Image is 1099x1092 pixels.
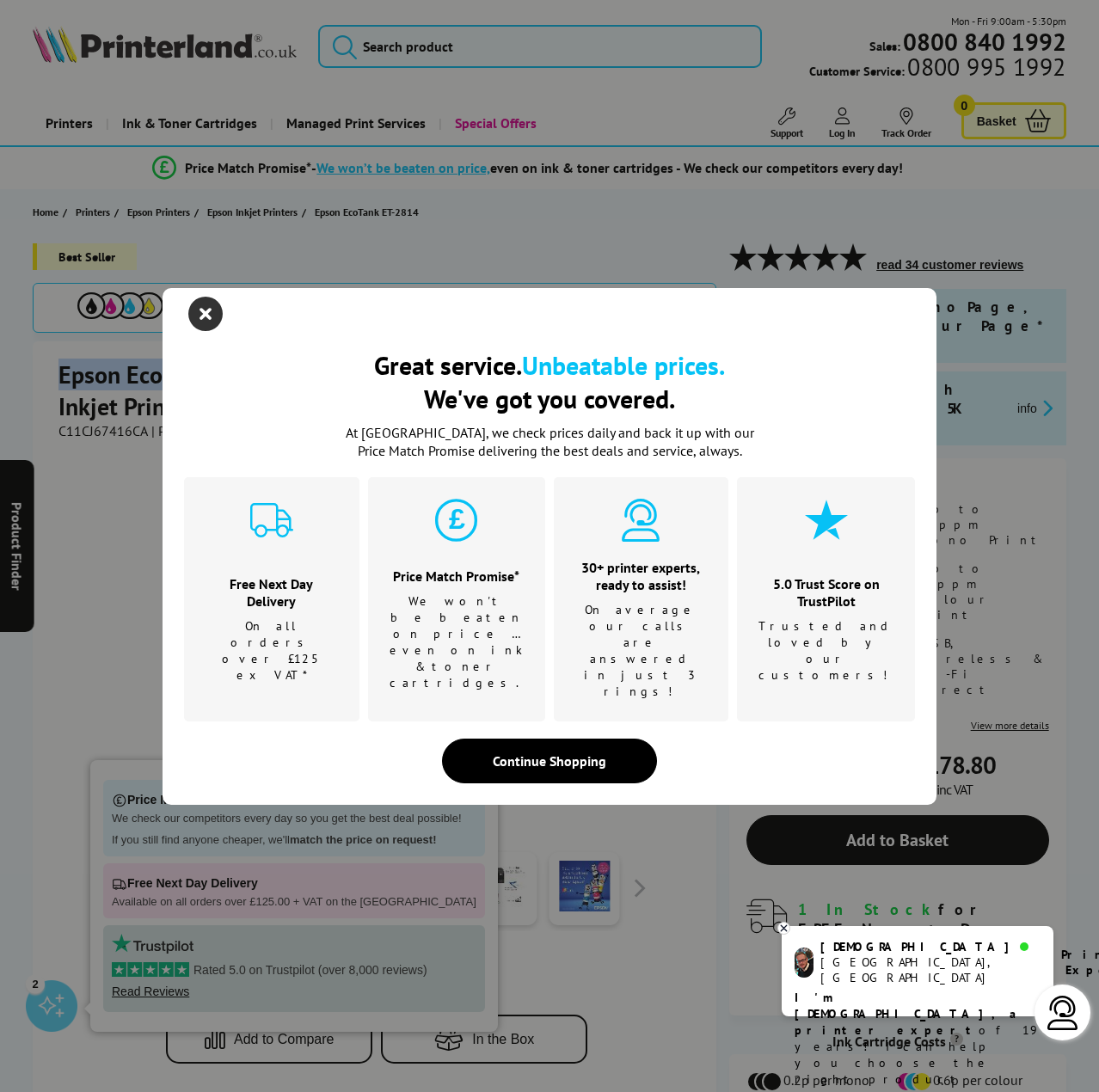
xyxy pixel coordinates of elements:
[758,618,893,684] p: Trusted and loved by our customers!
[795,990,1041,1088] p: of 19 years! I can help you choose the right product
[522,348,725,382] b: Unbeatable prices.
[820,954,1040,985] div: [GEOGRAPHIC_DATA], [GEOGRAPHIC_DATA]
[390,567,524,585] h3: Price Match Promise*
[435,499,478,542] img: price-promise-cyan.svg
[442,739,657,783] div: Continue Shopping
[250,499,293,542] img: delivery-cyan.svg
[206,618,338,684] p: On all orders over £125 ex VAT*
[619,499,662,542] img: expert-cyan.svg
[575,559,708,593] h3: 30+ printer experts, ready to assist!
[193,301,218,327] button: close modal
[575,602,708,700] p: On average our calls are answered in just 3 rings!
[335,424,764,460] p: At [GEOGRAPHIC_DATA], we check prices daily and back it up with our Price Match Promise deliverin...
[795,990,1022,1038] b: I'm [DEMOGRAPHIC_DATA], a printer expert
[184,348,915,415] h2: Great service. We've got you covered.
[390,593,524,691] p: We won't be beaten on price …even on ink & toner cartridges.
[795,948,814,978] img: chris-livechat.png
[758,575,893,610] h3: 5.0 Trust Score on TrustPilot
[206,575,338,610] h3: Free Next Day Delivery
[1046,996,1080,1030] img: user-headset-light.svg
[805,499,848,542] img: star-cyan.svg
[820,939,1040,954] div: [DEMOGRAPHIC_DATA]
